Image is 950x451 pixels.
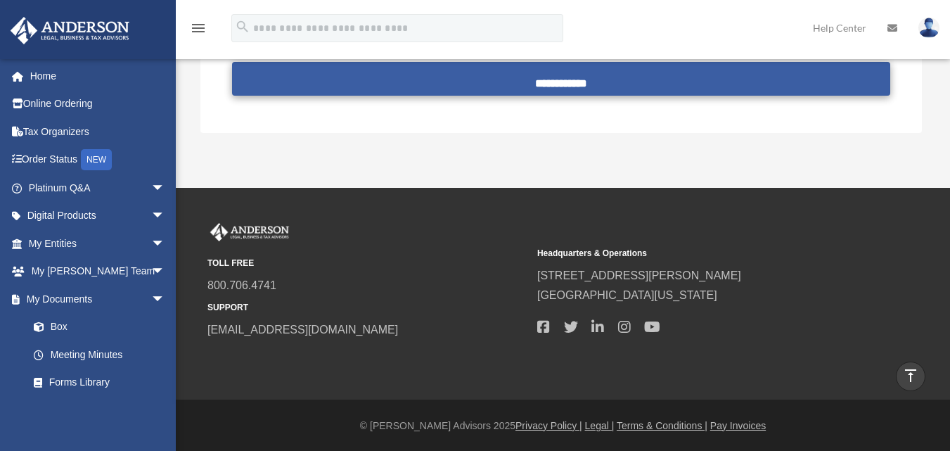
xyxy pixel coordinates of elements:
[151,258,179,286] span: arrow_drop_down
[537,269,741,281] a: [STREET_ADDRESS][PERSON_NAME]
[896,362,925,391] a: vertical_align_top
[176,417,950,435] div: © [PERSON_NAME] Advisors 2025
[20,369,186,397] a: Forms Library
[537,246,857,261] small: Headquarters & Operations
[151,202,179,231] span: arrow_drop_down
[710,420,766,431] a: Pay Invoices
[20,341,179,369] a: Meeting Minutes
[190,20,207,37] i: menu
[20,396,186,424] a: Notarize
[10,174,186,202] a: Platinum Q&Aarrow_drop_down
[10,229,186,258] a: My Entitiesarrow_drop_down
[207,223,292,241] img: Anderson Advisors Platinum Portal
[235,19,250,34] i: search
[515,420,582,431] a: Privacy Policy |
[151,229,179,258] span: arrow_drop_down
[10,62,186,90] a: Home
[20,313,186,341] a: Box
[190,25,207,37] a: menu
[902,367,919,384] i: vertical_align_top
[617,420,707,431] a: Terms & Conditions |
[537,289,717,301] a: [GEOGRAPHIC_DATA][US_STATE]
[6,17,134,44] img: Anderson Advisors Platinum Portal
[10,117,186,146] a: Tax Organizers
[10,258,186,286] a: My [PERSON_NAME] Teamarrow_drop_down
[207,300,527,315] small: SUPPORT
[10,146,186,174] a: Order StatusNEW
[151,174,179,203] span: arrow_drop_down
[10,202,186,230] a: Digital Productsarrow_drop_down
[207,279,276,291] a: 800.706.4741
[207,324,398,336] a: [EMAIL_ADDRESS][DOMAIN_NAME]
[10,285,186,313] a: My Documentsarrow_drop_down
[918,18,939,38] img: User Pic
[81,149,112,170] div: NEW
[585,420,615,431] a: Legal |
[10,90,186,118] a: Online Ordering
[207,256,527,271] small: TOLL FREE
[151,285,179,314] span: arrow_drop_down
